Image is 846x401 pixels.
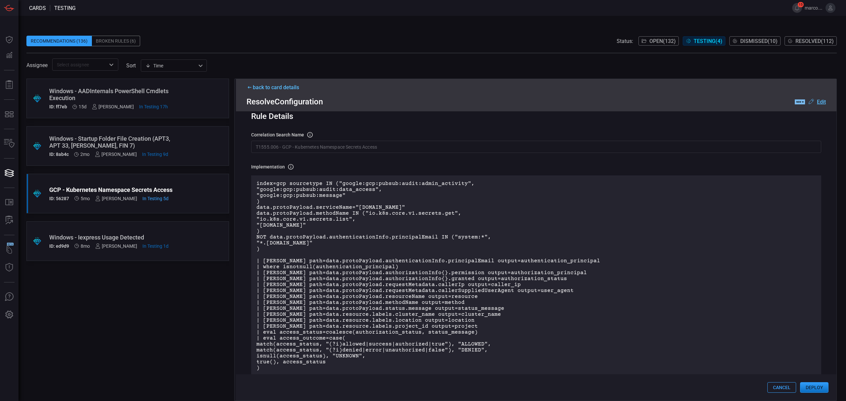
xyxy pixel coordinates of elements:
div: Recommendations (136) [26,36,92,46]
button: Threat Intelligence [1,260,17,275]
button: Resolved(112) [785,36,837,46]
h5: ID: ed9d9 [49,243,69,249]
button: Detections [1,48,17,63]
input: Select assignee [54,60,105,69]
h3: correlation search Name [251,132,304,137]
button: Reports [1,77,17,93]
span: Status: [617,38,633,44]
div: [PERSON_NAME] [95,152,137,157]
div: Rule Details [251,112,821,121]
div: Broken Rules (6) [92,36,140,46]
span: Assignee [26,62,48,68]
span: 15 [798,2,804,7]
div: Windows - Startup Folder File Creation (APT3, APT 33, Confucius, FIN 7) [49,135,181,149]
button: Dashboard [1,32,17,48]
span: Aug 05, 2025 7:03 AM [79,104,87,109]
button: Rule Catalog [1,195,17,210]
button: MITRE - Detection Posture [1,106,17,122]
div: Resolve Configuration [247,97,826,106]
button: Cards [1,165,17,181]
input: Correlation search name [251,141,821,153]
button: Wingman [1,242,17,258]
span: marco.[PERSON_NAME] [805,5,823,11]
h5: ID: 56287 [49,196,69,201]
span: Dec 31, 2024 4:55 AM [81,243,90,249]
span: Cards [29,5,46,11]
div: GCP - Kubernetes Namespace Secrets Access [49,186,181,193]
label: sort [126,62,136,69]
div: [PERSON_NAME] [95,196,137,201]
button: Cancel [767,382,796,393]
button: Testing(4) [683,36,725,46]
h5: ID: ff7eb [49,104,67,109]
span: Aug 11, 2025 6:17 PM [142,152,168,157]
h5: ID: 8ab4c [49,152,69,157]
button: Inventory [1,136,17,152]
span: Open ( 132 ) [649,38,676,44]
span: testing [54,5,76,11]
span: Apr 03, 2025 3:52 AM [81,196,90,201]
div: Time [145,62,196,69]
span: Jun 25, 2025 6:18 AM [80,152,90,157]
button: Open(132) [638,36,679,46]
span: Dismissed ( 10 ) [740,38,778,44]
button: Open [107,60,116,69]
span: Aug 19, 2025 11:38 AM [142,243,169,249]
div: back to card details [247,84,826,91]
u: Edit [817,99,826,105]
span: Aug 16, 2025 2:21 AM [142,196,169,201]
h3: Implementation [251,164,285,169]
div: Windows - Iexpress Usage Detected [49,234,181,241]
button: 15 [792,3,802,13]
div: [PERSON_NAME] [95,243,137,249]
button: ALERT ANALYSIS [1,212,17,228]
span: Resolved ( 112 ) [795,38,834,44]
button: Deploy [800,382,828,393]
div: Windows - AADInternals PowerShell Cmdlets Execution [49,88,181,101]
div: [PERSON_NAME] [92,104,134,109]
span: Aug 20, 2025 1:31 AM [139,104,168,109]
button: Dismissed(10) [729,36,781,46]
button: Ask Us A Question [1,289,17,305]
button: Preferences [1,307,17,323]
span: Testing ( 4 ) [694,38,722,44]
